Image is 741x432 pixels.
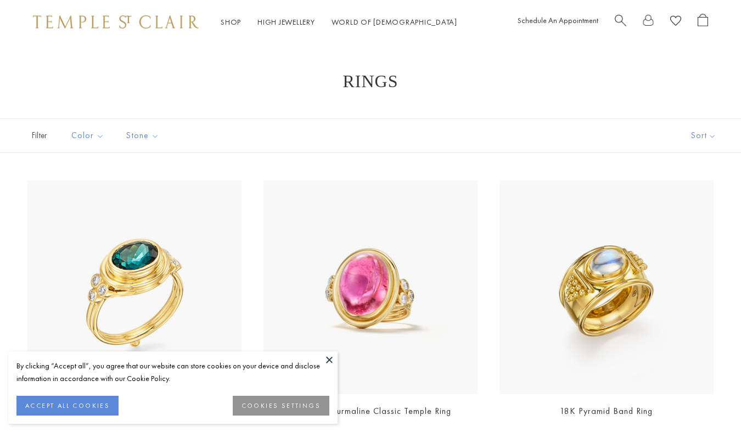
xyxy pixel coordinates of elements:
[499,180,714,394] img: 18K Pyramid Band Ring
[63,123,113,148] button: Color
[66,129,113,143] span: Color
[16,360,329,385] div: By clicking “Accept all”, you agree that our website can store cookies on your device and disclos...
[686,380,730,421] iframe: Gorgias live chat messenger
[118,123,167,148] button: Stone
[518,15,598,25] a: Schedule An Appointment
[27,180,242,394] img: 18K Indicolite Classic Temple Ring
[615,14,626,31] a: Search
[233,396,329,416] button: COOKIES SETTINGS
[698,14,708,31] a: Open Shopping Bag
[221,17,241,27] a: ShopShop
[666,119,741,152] button: Show sort by
[670,14,681,31] a: View Wishlist
[257,17,315,27] a: High JewelleryHigh Jewellery
[221,15,457,29] nav: Main navigation
[44,71,697,91] h1: Rings
[560,405,653,417] a: 18K Pyramid Band Ring
[499,180,714,394] a: 18K Pyramid Band Ring18K Pyramid Band Ring
[121,129,167,143] span: Stone
[290,405,451,417] a: 18K Pink Tourmaline Classic Temple Ring
[16,396,119,416] button: ACCEPT ALL COOKIES
[263,180,478,394] img: 18K Pink Tourmaline Classic Temple Ring
[33,15,199,29] img: Temple St. Clair
[332,17,457,27] a: World of [DEMOGRAPHIC_DATA]World of [DEMOGRAPHIC_DATA]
